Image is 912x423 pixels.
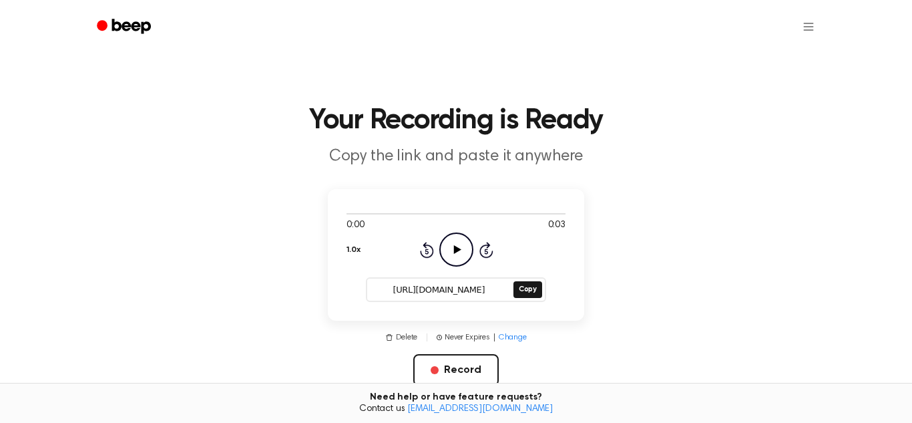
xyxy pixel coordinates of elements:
[200,146,712,168] p: Copy the link and paste it anywhere
[413,354,498,386] button: Record
[513,281,542,298] button: Copy
[499,331,527,343] span: Change
[493,331,496,343] span: |
[548,219,565,233] span: 0:03
[792,11,825,43] button: Open menu
[347,219,364,233] span: 0:00
[407,404,553,414] a: [EMAIL_ADDRESS][DOMAIN_NAME]
[437,331,527,343] button: Never Expires|Change
[425,331,429,343] span: |
[347,239,360,261] button: 1.0x
[385,331,417,343] button: Delete
[87,14,163,40] a: Beep
[114,107,798,135] h1: Your Recording is Ready
[8,404,904,416] span: Contact us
